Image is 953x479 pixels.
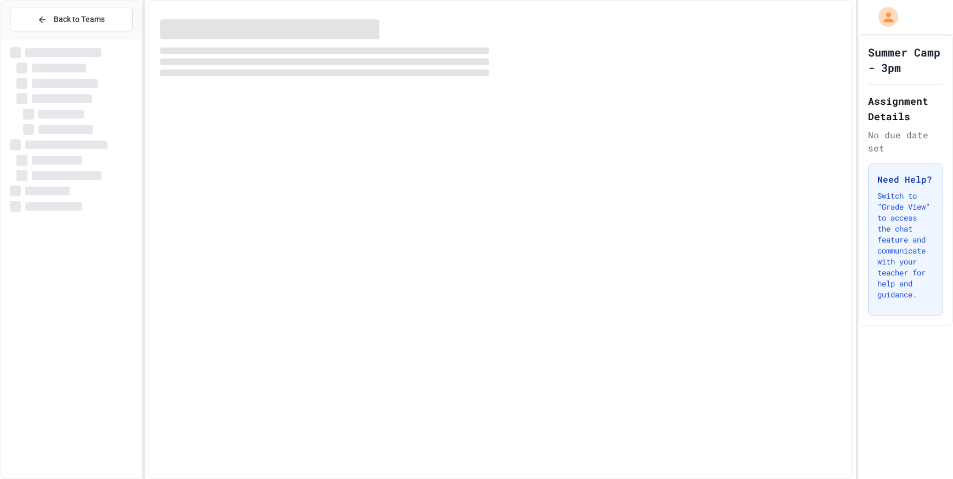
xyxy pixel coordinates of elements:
[867,4,901,30] div: My Account
[907,435,942,468] iframe: chat widget
[877,173,934,186] h3: Need Help?
[54,14,105,25] span: Back to Teams
[868,44,943,75] h1: Summer Camp - 3pm
[877,190,934,300] p: Switch to "Grade View" to access the chat feature and communicate with your teacher for help and ...
[868,128,943,155] div: No due date set
[862,387,942,434] iframe: chat widget
[10,8,133,31] button: Back to Teams
[868,93,943,124] h2: Assignment Details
